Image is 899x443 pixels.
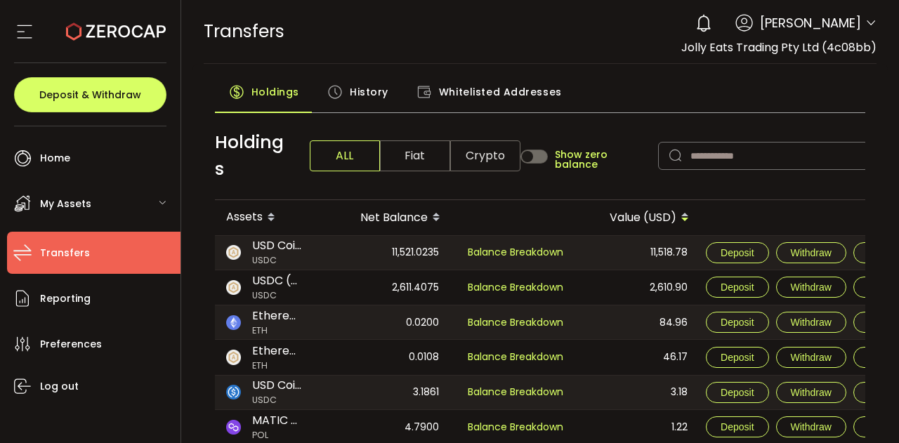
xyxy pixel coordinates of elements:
[576,236,699,270] div: 11,518.78
[706,277,768,298] button: Deposit
[776,277,846,298] button: Withdraw
[327,236,450,270] div: 11,521.0235
[776,382,846,403] button: Withdraw
[776,242,846,263] button: Withdraw
[226,315,241,330] img: eth_portfolio.svg
[215,206,327,230] div: Assets
[468,350,563,364] span: Balance Breakdown
[760,13,861,32] span: [PERSON_NAME]
[252,412,301,429] span: MATIC (Gas Token)
[310,140,380,171] span: ALL
[791,247,832,258] span: Withdraw
[252,377,301,394] span: USD Coin
[252,272,301,289] span: USDC (Base)
[468,280,563,294] span: Balance Breakdown
[706,347,768,368] button: Deposit
[39,90,141,100] span: Deposit & Withdraw
[251,78,299,106] span: Holdings
[721,317,754,328] span: Deposit
[555,150,651,169] span: Show zero balance
[776,416,846,437] button: Withdraw
[204,19,284,44] span: Transfers
[327,305,450,339] div: 0.0200
[776,347,846,368] button: Withdraw
[721,387,754,398] span: Deposit
[706,312,768,333] button: Deposit
[706,242,768,263] button: Deposit
[40,289,91,309] span: Reporting
[791,282,832,293] span: Withdraw
[215,129,287,183] span: Holdings
[468,315,563,329] span: Balance Breakdown
[468,420,563,434] span: Balance Breakdown
[576,206,700,230] div: Value (USD)
[350,78,388,106] span: History
[576,376,699,409] div: 3.18
[791,387,832,398] span: Withdraw
[681,39,877,55] span: Jolly Eats Trading Pty Ltd (4c08bb)
[252,254,301,267] span: USDC
[776,312,846,333] button: Withdraw
[252,394,301,407] span: USDC
[327,270,450,305] div: 2,611.4075
[380,140,450,171] span: Fiat
[226,350,241,364] img: zuPXiwguUFiBOIQyqLOiXsnnNitlx7q4LCwEbLHADjIpTka+Lip0HH8D0VTrd02z+wEAAAAASUVORK5CYII=
[252,237,301,254] span: USD Coin (Polygon)
[252,324,301,338] span: ETH
[706,416,768,437] button: Deposit
[40,243,90,263] span: Transfers
[327,340,450,375] div: 0.0108
[252,289,301,303] span: USDC
[327,376,450,409] div: 3.1861
[14,77,166,112] button: Deposit & Withdraw
[226,385,241,399] img: usdc_portfolio.svg
[721,352,754,363] span: Deposit
[576,340,699,375] div: 46.17
[721,282,754,293] span: Deposit
[791,317,832,328] span: Withdraw
[226,420,241,435] img: matic_polygon_portfolio.png
[721,247,754,258] span: Deposit
[40,334,102,355] span: Preferences
[252,429,301,442] span: POL
[829,376,899,443] iframe: Chat Widget
[226,280,241,295] img: zuPXiwguUFiBOIQyqLOiXsnnNitlx7q4LCwEbLHADjIpTka+Lip0HH8D0VTrd02z+wEAAAAASUVORK5CYII=
[252,359,301,373] span: ETH
[40,194,91,214] span: My Assets
[468,385,563,399] span: Balance Breakdown
[40,148,70,168] span: Home
[706,382,768,403] button: Deposit
[468,245,563,259] span: Balance Breakdown
[327,206,452,230] div: Net Balance
[576,270,699,305] div: 2,610.90
[791,421,832,432] span: Withdraw
[450,140,520,171] span: Crypto
[226,245,241,260] img: zuPXiwguUFiBOIQyqLOiXsnnNitlx7q4LCwEbLHADjIpTka+Lip0HH8D0VTrd02z+wEAAAAASUVORK5CYII=
[40,376,79,397] span: Log out
[252,308,301,324] span: Ethereum
[439,78,562,106] span: Whitelisted Addresses
[252,343,301,359] span: Ethereum (Base)
[576,305,699,339] div: 84.96
[791,352,832,363] span: Withdraw
[721,421,754,432] span: Deposit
